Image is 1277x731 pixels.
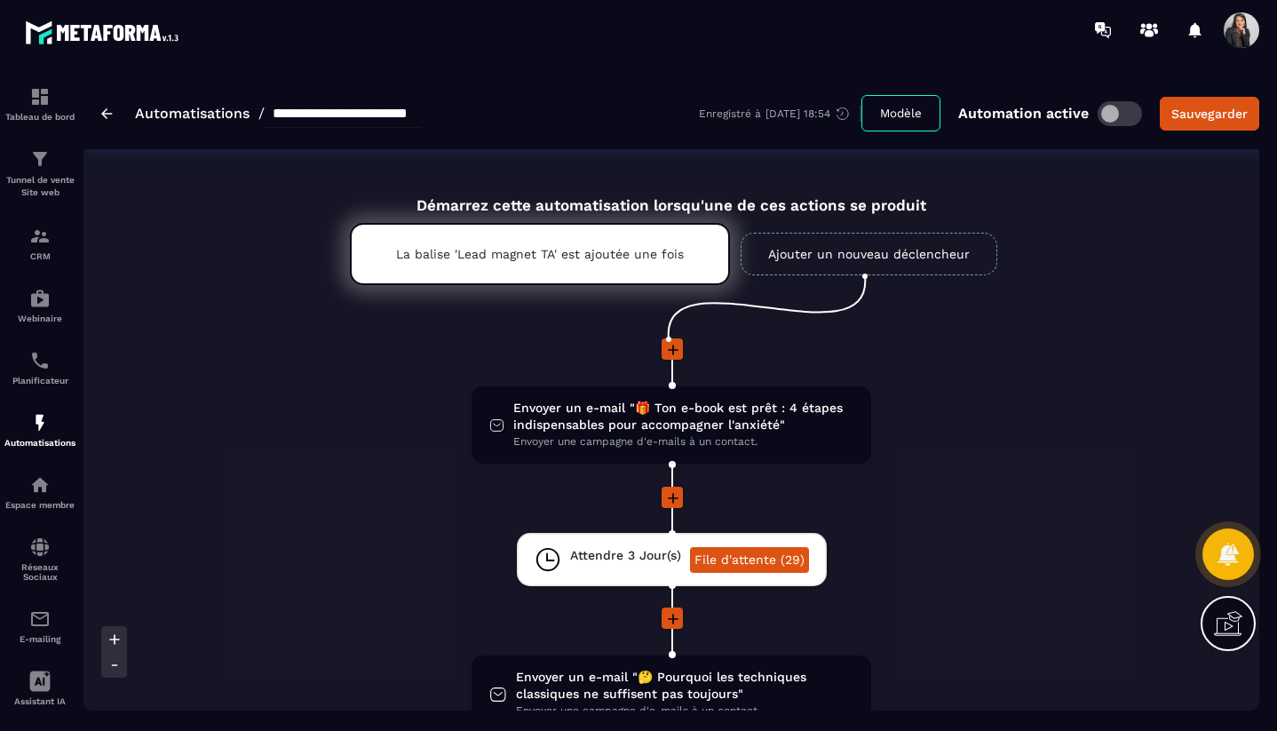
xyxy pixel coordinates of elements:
p: La balise 'Lead magnet TA' est ajoutée une fois [396,247,684,261]
img: arrow [101,108,113,119]
span: Attendre 3 Jour(s) [570,547,681,564]
span: Envoyer une campagne d'e-mails à un contact. [516,703,853,719]
p: CRM [4,251,75,261]
a: schedulerschedulerPlanificateur [4,337,75,399]
span: Envoyer un e-mail "🤔 Pourquoi les techniques classiques ne suffisent pas toujours" [516,669,853,703]
p: Webinaire [4,314,75,323]
p: Automation active [958,105,1089,122]
p: Tableau de bord [4,112,75,122]
a: automationsautomationsAutomatisations [4,399,75,461]
p: E-mailing [4,634,75,644]
a: formationformationCRM [4,212,75,274]
p: Tunnel de vente Site web [4,174,75,199]
a: Ajouter un nouveau déclencheur [741,233,997,275]
span: Envoyer une campagne d'e-mails à un contact. [513,433,853,450]
a: automationsautomationsWebinaire [4,274,75,337]
a: Assistant IA [4,657,75,719]
p: Assistant IA [4,696,75,706]
img: logo [25,16,185,49]
a: File d'attente (29) [690,547,809,573]
a: social-networksocial-networkRéseaux Sociaux [4,523,75,595]
span: Envoyer un e-mail "🎁 Ton e-book est prêt : 4 étapes indispensables pour accompagner l'anxiété" [513,400,853,433]
p: Espace membre [4,500,75,510]
div: Sauvegarder [1171,105,1248,123]
a: emailemailE-mailing [4,595,75,657]
a: Automatisations [135,105,250,122]
p: Automatisations [4,438,75,448]
p: [DATE] 18:54 [765,107,830,120]
p: Planificateur [4,376,75,385]
a: formationformationTunnel de vente Site web [4,135,75,212]
img: email [29,608,51,630]
a: automationsautomationsEspace membre [4,461,75,523]
img: scheduler [29,350,51,371]
p: Réseaux Sociaux [4,562,75,582]
button: Modèle [861,95,940,131]
img: formation [29,148,51,170]
button: Sauvegarder [1160,97,1259,131]
div: Démarrez cette automatisation lorsqu'une de ces actions se produit [305,176,1038,214]
span: / [258,105,265,122]
img: automations [29,474,51,496]
a: formationformationTableau de bord [4,73,75,135]
div: Enregistré à [699,106,861,122]
img: automations [29,412,51,433]
img: formation [29,226,51,247]
img: formation [29,86,51,107]
img: automations [29,288,51,309]
img: social-network [29,536,51,558]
